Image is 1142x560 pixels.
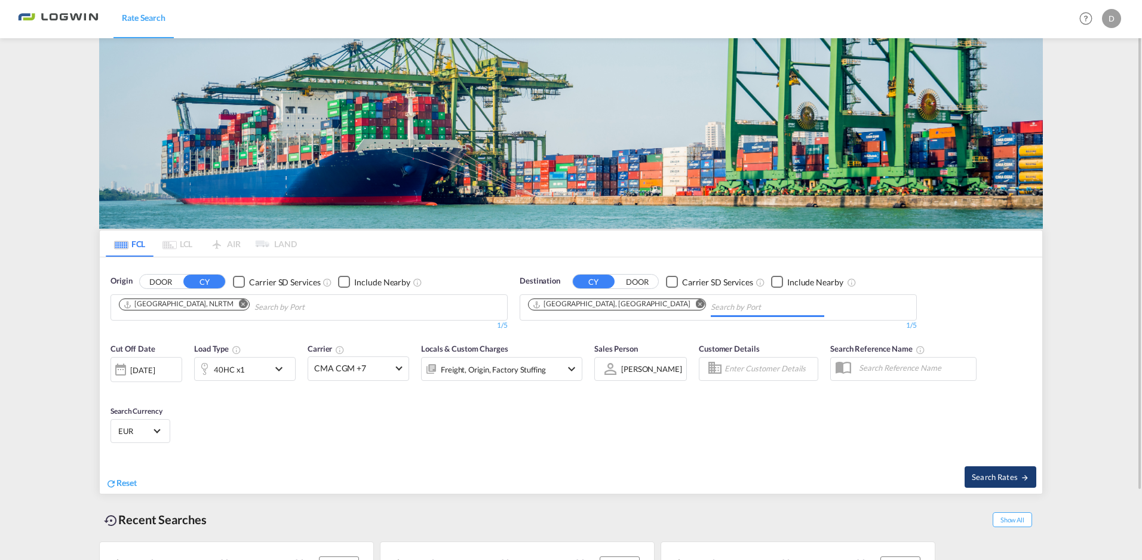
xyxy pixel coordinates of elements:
[140,275,182,289] button: DOOR
[830,344,925,353] span: Search Reference Name
[249,276,320,288] div: Carrier SD Services
[699,344,759,353] span: Customer Details
[104,513,118,528] md-icon: icon-backup-restore
[526,295,829,317] md-chips-wrap: Chips container. Use arrow keys to select chips.
[354,276,410,288] div: Include Nearby
[666,275,753,288] md-checkbox: Checkbox No Ink
[272,362,292,376] md-icon: icon-chevron-down
[323,278,332,287] md-icon: Unchecked: Search for CY (Container Yard) services for all selected carriers.Checked : Search for...
[771,275,843,288] md-checkbox: Checkbox No Ink
[110,357,182,382] div: [DATE]
[123,299,234,309] div: Rotterdam, NLRTM
[233,275,320,288] md-checkbox: Checkbox No Ink
[214,361,245,378] div: 40HC x1
[1102,9,1121,28] div: D
[335,345,345,355] md-icon: The selected Trucker/Carrierwill be displayed in the rate results If the rates are from another f...
[441,361,546,378] div: Freight Origin Factory Stuffing
[194,357,296,381] div: 40HC x1icon-chevron-down
[106,477,137,490] div: icon-refreshReset
[725,360,814,378] input: Enter Customer Details
[254,298,368,317] input: Chips input.
[520,275,560,287] span: Destination
[110,344,155,353] span: Cut Off Date
[421,344,508,353] span: Locals & Custom Charges
[687,299,705,311] button: Remove
[421,357,582,381] div: Freight Origin Factory Stuffingicon-chevron-down
[99,38,1043,229] img: bild-fuer-ratentool.png
[1076,8,1102,30] div: Help
[130,365,155,376] div: [DATE]
[18,5,99,32] img: bc73a0e0d8c111efacd525e4c8ad7d32.png
[847,278,856,287] md-icon: Unchecked: Ignores neighbouring ports when fetching rates.Checked : Includes neighbouring ports w...
[965,466,1036,488] button: Search Ratesicon-arrow-right
[338,275,410,288] md-checkbox: Checkbox No Ink
[110,321,508,331] div: 1/5
[231,299,249,311] button: Remove
[1076,8,1096,29] span: Help
[520,321,917,331] div: 1/5
[1021,473,1029,482] md-icon: icon-arrow-right
[183,275,225,288] button: CY
[117,295,373,317] md-chips-wrap: Chips container. Use arrow keys to select chips.
[853,359,976,377] input: Search Reference Name
[110,407,162,416] span: Search Currency
[594,344,638,353] span: Sales Person
[787,276,843,288] div: Include Nearby
[972,472,1029,482] span: Search Rates
[123,299,236,309] div: Press delete to remove this chip.
[682,276,753,288] div: Carrier SD Services
[711,298,824,317] input: Chips input.
[308,344,345,353] span: Carrier
[99,506,211,533] div: Recent Searches
[106,478,116,489] md-icon: icon-refresh
[532,299,692,309] div: Press delete to remove this chip.
[573,275,615,288] button: CY
[122,13,165,23] span: Rate Search
[564,362,579,376] md-icon: icon-chevron-down
[116,478,137,488] span: Reset
[916,345,925,355] md-icon: Your search will be saved by the below given name
[106,230,297,257] md-pagination-wrapper: Use the left and right arrow keys to navigate between tabs
[314,362,392,374] span: CMA CGM +7
[110,380,119,396] md-datepicker: Select
[620,360,683,377] md-select: Sales Person: Dominic Geldermann
[413,278,422,287] md-icon: Unchecked: Ignores neighbouring ports when fetching rates.Checked : Includes neighbouring ports w...
[532,299,690,309] div: Shanghai, CNSHA
[993,512,1032,527] span: Show All
[118,426,152,436] span: EUR
[106,230,154,257] md-tab-item: FCL
[621,364,682,374] div: [PERSON_NAME]
[117,422,164,439] md-select: Select Currency: € EUREuro
[232,345,241,355] md-icon: icon-information-outline
[616,275,658,289] button: DOOR
[756,278,765,287] md-icon: Unchecked: Search for CY (Container Yard) services for all selected carriers.Checked : Search for...
[100,257,1042,493] div: OriginDOOR CY Checkbox No InkUnchecked: Search for CY (Container Yard) services for all selected ...
[194,344,241,353] span: Load Type
[110,275,132,287] span: Origin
